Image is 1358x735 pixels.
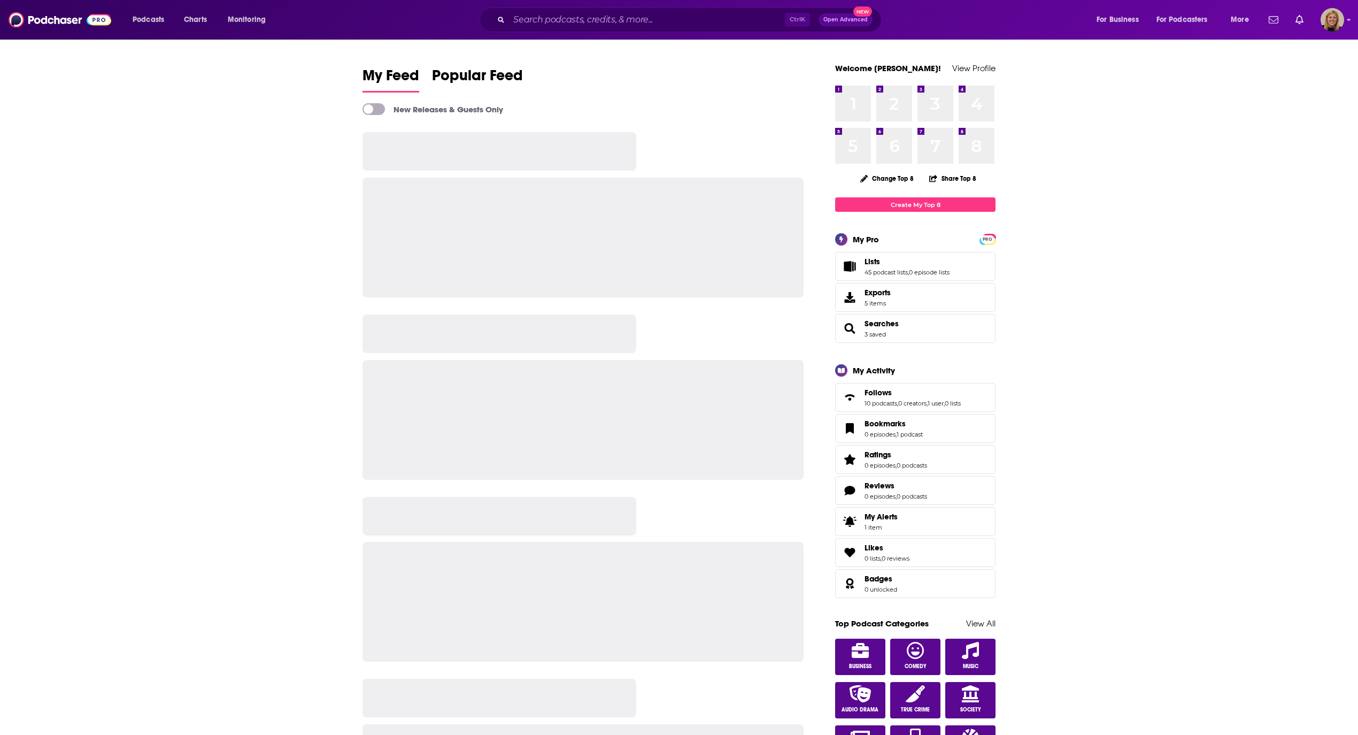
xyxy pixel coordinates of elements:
[835,383,996,412] span: Follows
[220,11,280,28] button: open menu
[835,63,941,73] a: Welcome [PERSON_NAME]!
[908,269,909,276] span: ,
[945,682,996,718] a: Society
[865,524,898,531] span: 1 item
[9,10,111,30] img: Podchaser - Follow, Share and Rate Podcasts
[854,172,920,185] button: Change Top 8
[835,639,885,675] a: Business
[1097,12,1139,27] span: For Business
[882,555,909,562] a: 0 reviews
[865,288,891,297] span: Exports
[853,365,895,376] div: My Activity
[897,400,898,407] span: ,
[839,321,860,336] a: Searches
[905,663,927,670] span: Comedy
[362,66,419,91] span: My Feed
[881,555,882,562] span: ,
[981,235,994,243] a: PRO
[896,462,897,469] span: ,
[896,493,897,500] span: ,
[839,483,860,498] a: Reviews
[865,555,881,562] a: 0 lists
[1231,12,1249,27] span: More
[901,707,930,713] span: True Crime
[432,66,523,93] a: Popular Feed
[963,663,978,670] span: Music
[835,682,885,718] a: Audio Drama
[835,283,996,312] a: Exports
[1264,11,1283,29] a: Show notifications dropdown
[839,576,860,591] a: Badges
[929,168,977,189] button: Share Top 8
[865,543,909,553] a: Likes
[1321,8,1344,32] button: Show profile menu
[865,319,899,328] a: Searches
[228,12,266,27] span: Monitoring
[839,421,860,436] a: Bookmarks
[865,481,927,491] a: Reviews
[865,257,950,266] a: Lists
[1291,11,1308,29] a: Show notifications dropdown
[362,103,503,115] a: New Releases & Guests Only
[835,569,996,598] span: Badges
[839,259,860,274] a: Lists
[898,400,927,407] a: 0 creators
[835,618,929,629] a: Top Podcast Categories
[177,11,213,28] a: Charts
[865,300,891,307] span: 5 items
[865,431,896,438] a: 0 episodes
[1089,11,1152,28] button: open menu
[839,290,860,305] span: Exports
[835,538,996,567] span: Likes
[928,400,944,407] a: 1 user
[432,66,523,91] span: Popular Feed
[865,331,886,338] a: 3 saved
[952,63,996,73] a: View Profile
[865,388,892,397] span: Follows
[890,639,940,675] a: Comedy
[125,11,178,28] button: open menu
[785,13,810,27] span: Ctrl K
[944,400,945,407] span: ,
[897,493,927,500] a: 0 podcasts
[819,13,873,26] button: Open AdvancedNew
[509,11,785,28] input: Search podcasts, credits, & more...
[839,545,860,560] a: Likes
[839,514,860,529] span: My Alerts
[865,450,891,460] span: Ratings
[865,388,961,397] a: Follows
[835,197,996,212] a: Create My Top 8
[865,512,898,522] span: My Alerts
[865,493,896,500] a: 0 episodes
[849,663,871,670] span: Business
[865,400,897,407] a: 10 podcasts
[362,66,419,93] a: My Feed
[945,400,961,407] a: 0 lists
[890,682,940,718] a: True Crime
[865,419,906,428] span: Bookmarks
[1223,11,1262,28] button: open menu
[865,481,894,491] span: Reviews
[865,543,883,553] span: Likes
[909,269,950,276] a: 0 episode lists
[897,431,923,438] a: 1 podcast
[927,400,928,407] span: ,
[133,12,164,27] span: Podcasts
[853,234,879,244] div: My Pro
[184,12,207,27] span: Charts
[839,390,860,405] a: Follows
[865,269,908,276] a: 45 podcast lists
[966,618,996,629] a: View All
[865,462,896,469] a: 0 episodes
[865,257,880,266] span: Lists
[853,6,873,17] span: New
[865,574,897,584] a: Badges
[839,452,860,467] a: Ratings
[897,462,927,469] a: 0 podcasts
[945,639,996,675] a: Music
[865,419,923,428] a: Bookmarks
